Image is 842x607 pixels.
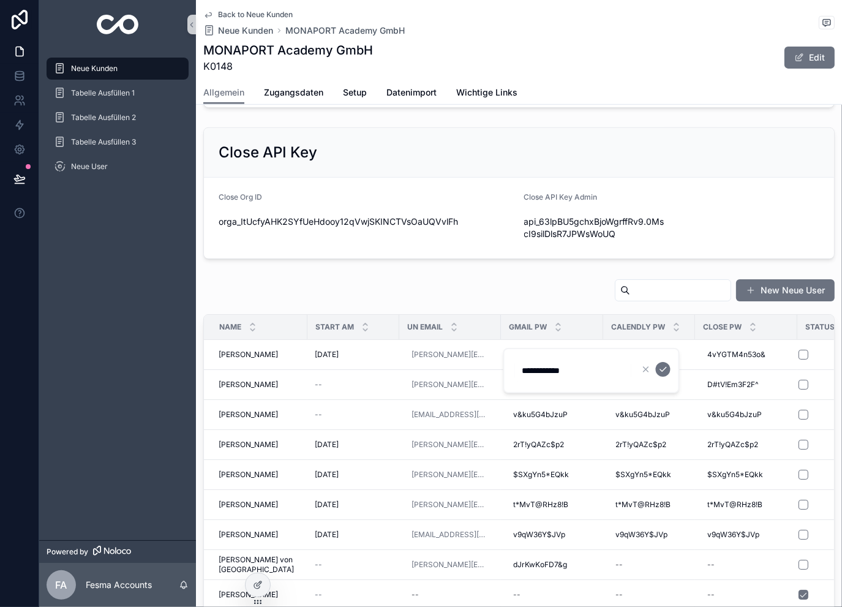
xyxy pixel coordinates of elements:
span: K0148 [203,59,373,74]
span: [PERSON_NAME] [219,410,278,420]
span: 2rT!yQAZc$p2 [615,440,666,450]
a: t*MvT@RHz8!B [702,495,790,515]
span: -- [315,410,322,420]
a: -- [702,585,790,605]
a: [PERSON_NAME] [219,470,300,480]
h2: Close API Key [219,143,317,162]
img: App logo [97,15,139,34]
a: Tabelle Ausfüllen 1 [47,82,189,104]
a: 4vYGTM4n53o& [611,345,688,364]
a: -- [611,585,688,605]
a: [EMAIL_ADDRESS][DOMAIN_NAME] [412,410,489,420]
span: Zugangsdaten [264,86,323,99]
span: Datenimport [386,86,437,99]
div: scrollable content [39,49,196,194]
a: v&ku5G4bJzuP [702,405,790,424]
a: [PERSON_NAME][EMAIL_ADDRESS][DOMAIN_NAME] [412,380,489,390]
span: [PERSON_NAME] [219,470,278,480]
span: D#tV!Em3F2F^ [707,380,759,390]
span: [PERSON_NAME] [219,500,278,510]
span: Tabelle Ausfüllen 2 [71,113,136,123]
a: D#tV!Em3F2F^ [702,375,790,394]
a: [PERSON_NAME] [219,590,300,600]
span: v9qW36Y$JVp [615,530,667,540]
a: 2rT!yQAZc$p2 [508,435,596,454]
a: Datenimport [386,81,437,106]
span: t*MvT@RHz8!B [615,500,671,510]
span: orga_ItUcfyAHK2SYfUeHdooy12qVwjSKINCTVsOaUQVvlFh [219,216,514,228]
span: Tabelle Ausfüllen 3 [71,137,136,147]
a: [DATE] [315,500,392,510]
a: [PERSON_NAME] [219,500,300,510]
a: [PERSON_NAME][EMAIL_ADDRESS][DOMAIN_NAME] [407,555,494,575]
a: t*MvT@RHz8!B [611,495,688,515]
a: -- [315,380,392,390]
a: -- [315,590,392,600]
a: Tabelle Ausfüllen 3 [47,131,189,153]
a: [PERSON_NAME][EMAIL_ADDRESS][DOMAIN_NAME] [407,495,494,515]
a: [PERSON_NAME][EMAIL_ADDRESS][DOMAIN_NAME] [412,440,489,450]
a: -- [508,585,596,605]
a: v9qW36Y$JVp [611,525,688,545]
a: -- [315,410,392,420]
span: [DATE] [315,440,339,450]
span: v&ku5G4bJzuP [615,410,670,420]
a: [PERSON_NAME] [219,530,300,540]
span: $SXgYn5*EQkk [707,470,763,480]
span: Close Org ID [219,192,262,202]
div: -- [707,590,715,600]
a: [DATE] [315,530,392,540]
a: [EMAIL_ADDRESS][DOMAIN_NAME] [407,525,494,545]
span: Allgemein [203,86,244,99]
a: [PERSON_NAME] [219,350,300,360]
span: [PERSON_NAME] [219,350,278,360]
a: [PERSON_NAME][EMAIL_ADDRESS][DOMAIN_NAME] [412,560,489,570]
a: -- [702,555,790,575]
span: dJrKwKoFD7&g [513,560,567,570]
a: v9qW36Y$JVp [702,525,790,545]
a: -- [315,560,392,570]
a: Setup [343,81,367,106]
div: -- [707,560,715,570]
a: $SXgYn5*EQkk [702,465,790,484]
span: -- [315,560,322,570]
span: Neue Kunden [71,64,118,74]
a: -- [407,585,494,605]
span: 2rT!yQAZc$p2 [513,440,564,450]
span: [PERSON_NAME] von [GEOGRAPHIC_DATA] [219,555,300,575]
span: Back to Neue Kunden [218,10,293,20]
span: [PERSON_NAME] [219,530,278,540]
a: [DATE] [315,470,392,480]
span: v9qW36Y$JVp [707,530,759,540]
span: [PERSON_NAME] [219,380,278,390]
a: [PERSON_NAME][EMAIL_ADDRESS][DOMAIN_NAME] [407,465,494,484]
span: Neue User [71,162,108,172]
a: dJrKwKoFD7&g [508,555,596,575]
span: 4vYGTM4n53o& [707,350,765,360]
a: [PERSON_NAME] [219,380,300,390]
a: v9qW36Y$JVp [508,525,596,545]
div: -- [412,590,419,600]
button: Edit [784,47,835,69]
div: -- [513,590,521,600]
span: t*MvT@RHz8!B [707,500,762,510]
span: t*MvT@RHz8!B [513,500,568,510]
a: [DATE] [315,350,392,360]
span: MONAPORT Academy GmbH [285,25,405,37]
h1: MONAPORT Academy GmbH [203,42,373,59]
a: Neue User [47,156,189,178]
span: [DATE] [315,470,339,480]
span: $SXgYn5*EQkk [615,470,671,480]
p: Fesma Accounts [86,579,152,591]
span: -- [315,380,322,390]
span: Name [219,322,241,332]
button: New Neue User [736,279,835,301]
span: v&ku5G4bJzuP [707,410,762,420]
a: [DATE] [315,440,392,450]
span: [PERSON_NAME] [219,440,278,450]
a: 4vYGTM4n53o& [508,345,596,364]
span: -- [315,590,322,600]
span: FA [56,578,67,592]
a: [PERSON_NAME] [219,440,300,450]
